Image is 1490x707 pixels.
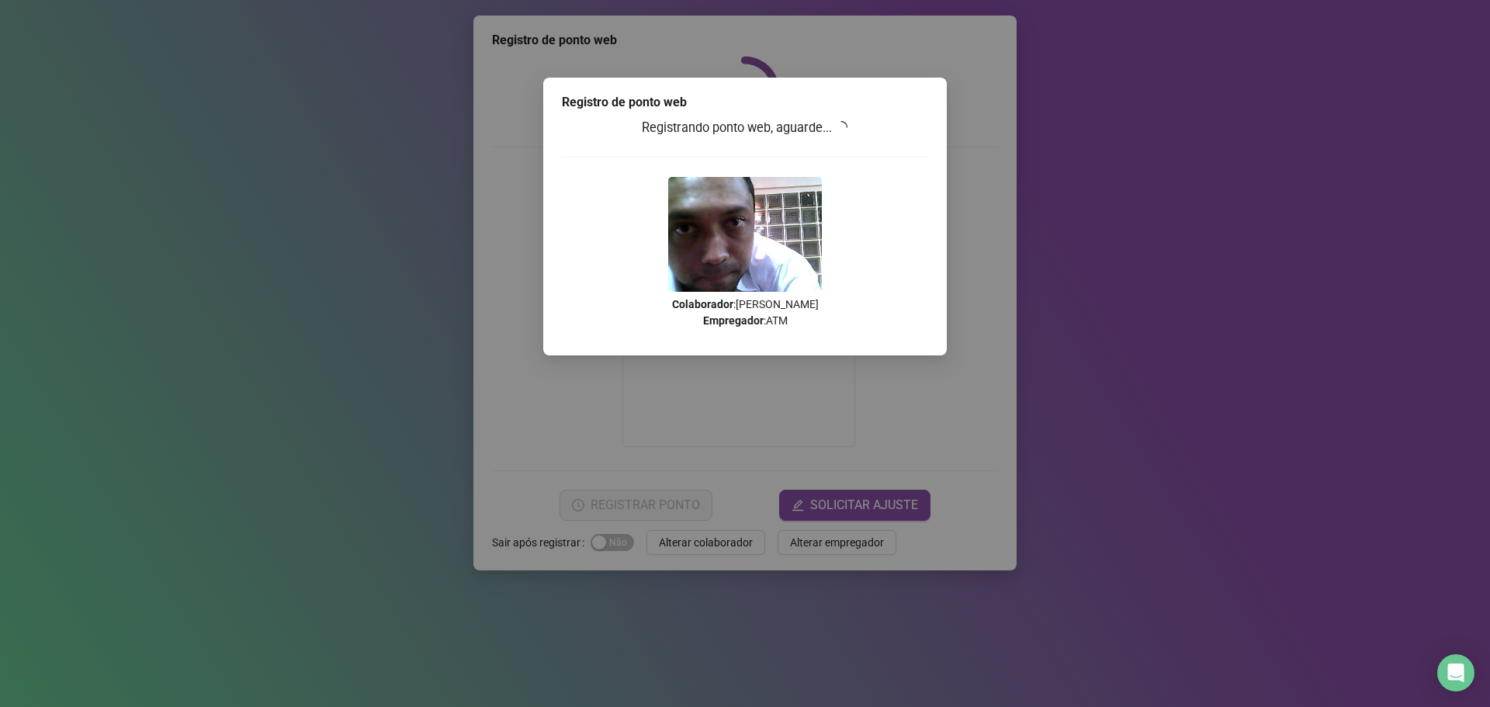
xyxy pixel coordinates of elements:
[562,118,928,138] h3: Registrando ponto web, aguarde...
[835,121,847,133] span: loading
[672,298,733,310] strong: Colaborador
[562,296,928,329] p: : [PERSON_NAME] : ATM
[668,177,822,292] img: 9k=
[562,93,928,112] div: Registro de ponto web
[1437,654,1474,691] div: Open Intercom Messenger
[703,314,764,327] strong: Empregador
